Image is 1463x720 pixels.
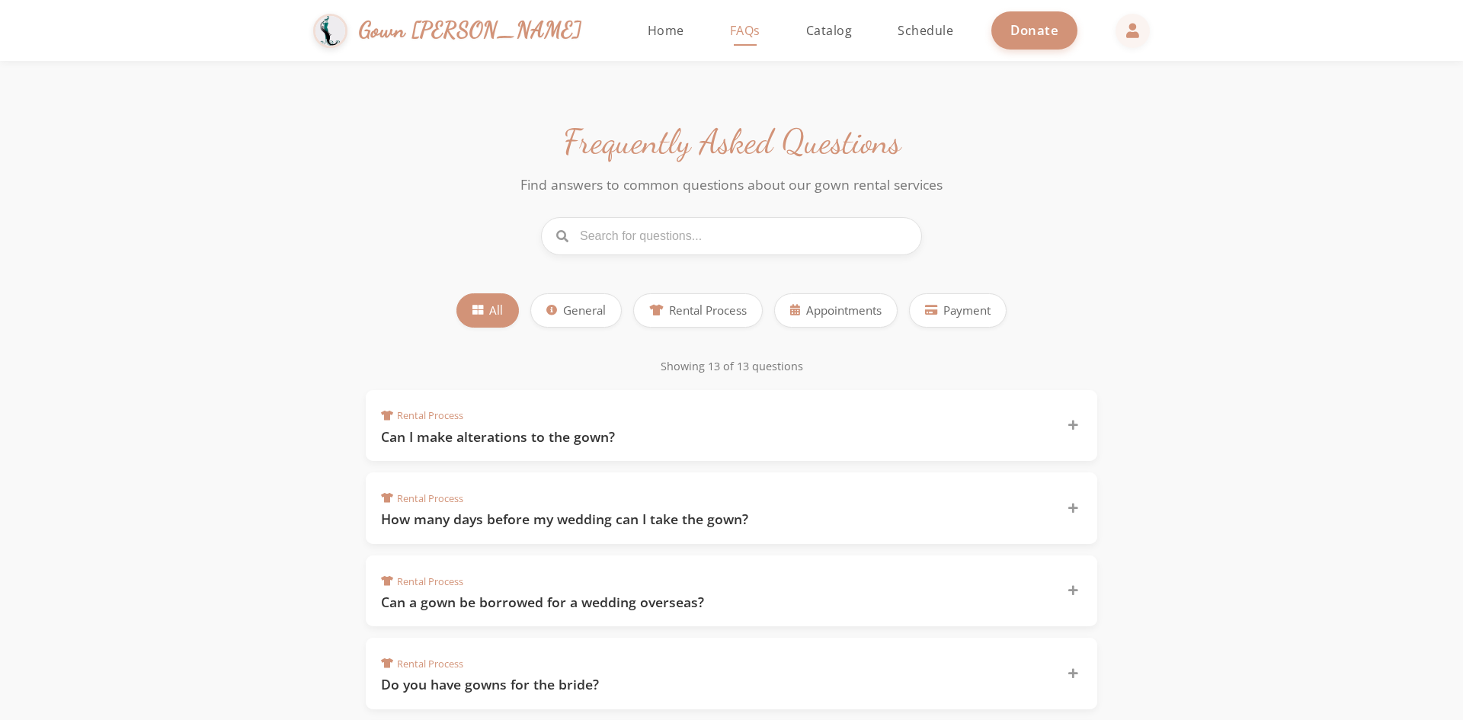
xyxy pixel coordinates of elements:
[806,302,882,319] span: Appointments
[456,293,519,328] button: All
[661,359,803,373] span: Showing 13 of 13 questions
[366,122,1097,163] h1: Frequently Asked Questions
[381,675,1048,694] h3: Do you have gowns for the bride?
[313,14,347,48] img: Gown Gmach Logo
[381,593,1048,612] h3: Can a gown be borrowed for a wedding overseas?
[806,22,853,39] span: Catalog
[991,11,1077,49] a: Donate
[898,22,953,39] span: Schedule
[943,302,991,319] span: Payment
[381,491,463,506] span: Rental Process
[1010,21,1058,39] span: Donate
[381,657,463,671] span: Rental Process
[541,217,922,255] input: Search for questions...
[381,427,1048,446] h3: Can I make alterations to the gown?
[633,293,763,328] button: Rental Process
[909,293,1007,328] button: Payment
[730,22,760,39] span: FAQs
[774,293,898,328] button: Appointments
[669,302,747,319] span: Rental Process
[489,302,503,319] span: All
[530,293,622,328] button: General
[381,574,463,589] span: Rental Process
[648,22,684,39] span: Home
[503,174,960,194] p: Find answers to common questions about our gown rental services
[359,14,582,46] span: Gown [PERSON_NAME]
[313,10,597,52] a: Gown [PERSON_NAME]
[381,510,1048,529] h3: How many days before my wedding can I take the gown?
[563,302,606,319] span: General
[381,408,463,423] span: Rental Process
